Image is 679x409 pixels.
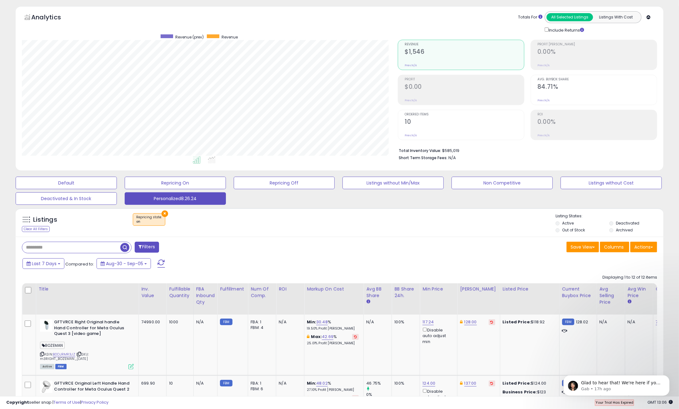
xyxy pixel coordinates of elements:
strong: Copyright [6,399,29,405]
iframe: Intercom notifications message [554,362,679,406]
b: Max: [311,334,322,340]
span: Revenue [405,43,524,46]
div: seller snap | | [6,400,108,406]
div: Displaying 1 to 12 of 12 items [602,275,657,280]
small: Prev: N/A [405,98,417,102]
span: Avg. Buybox Share [537,78,657,81]
span: Revenue [222,34,238,40]
button: Deactivated & In Stock [16,192,117,205]
a: 137.00 [464,380,477,386]
h2: 0.00% [537,118,657,127]
div: 100% [394,319,415,325]
span: Ordered Items [405,113,524,116]
a: 74.99 [656,319,667,325]
div: $124.00 [503,381,555,386]
div: Disable auto adjust min [422,388,452,406]
label: Active [562,220,574,226]
small: Avg BB Share. [366,299,370,305]
div: Current Buybox Price [562,286,594,299]
h2: $0.00 [405,83,524,92]
p: 19.50% Profit [PERSON_NAME] [307,326,359,331]
button: All Selected Listings [547,13,593,21]
button: Repricing Off [234,177,335,189]
span: ROI [537,113,657,116]
b: Listed Price: [503,380,531,386]
b: GFTVRCE Original Left Handle Hand Controller for Meta Oculus Quest 2 [54,381,130,394]
div: N/A [279,319,299,325]
label: Deactivated [616,220,640,226]
button: Filters [135,242,159,253]
label: Out of Stock [562,227,585,233]
b: Min: [307,380,316,386]
label: Archived [616,227,633,233]
b: Total Inventory Value: [399,148,441,153]
div: [PERSON_NAME] [460,286,497,292]
b: Short Term Storage Fees: [399,155,447,160]
div: Fulfillment [220,286,245,292]
div: Num of Comp. [251,286,273,299]
h5: Analytics [31,13,73,23]
button: Listings without Min/Max [342,177,444,189]
button: Columns [600,242,629,252]
div: BB Share 24h. [394,286,417,299]
div: Title [38,286,136,292]
th: The percentage added to the cost of goods (COGS) that forms the calculator for Min & Max prices. [304,283,364,315]
span: All listings currently available for purchase on Amazon [40,364,54,369]
h2: 84.71% [537,83,657,92]
p: 27.10% Profit [PERSON_NAME] [307,388,359,392]
span: 128.02 [576,319,588,325]
button: Save View [567,242,599,252]
button: Listings without Cost [561,177,662,189]
h5: Listings [33,215,57,224]
img: 31DwJkzjrSL._SL40_.jpg [40,319,52,332]
div: Inv. value [141,286,164,299]
div: FBM: 4 [251,325,271,331]
div: Fulfillable Quantity [169,286,191,299]
button: Last 7 Days [22,258,64,269]
div: FBA: 1 [251,381,271,386]
button: Listings With Cost [593,13,639,21]
b: GFTVRCE Right Original handle Hand Controller for Meta Oculus Quest 3 [video game] [54,319,130,338]
span: Compared to: [65,261,94,267]
small: Prev: N/A [537,63,550,67]
a: 42.69 [322,334,333,340]
button: Aug-30 - Sep-05 [97,258,151,269]
h2: $1,546 [405,48,524,57]
div: on [136,220,162,224]
span: Profit [405,78,524,81]
div: $123 [503,389,555,395]
div: Avg Win Price [628,286,651,299]
b: Min: [307,319,316,325]
small: Prev: N/A [405,63,417,67]
a: Privacy Policy [81,399,108,405]
h2: 0.00% [537,48,657,57]
div: % [307,334,359,346]
button: Default [16,177,117,189]
b: Listed Price: [503,319,531,325]
div: 74990.00 [141,319,162,325]
button: Non Competitive [452,177,553,189]
span: N/A [448,155,456,161]
div: N/A [600,319,620,325]
button: Personalized8.26.24 [125,192,226,205]
span: Aug-30 - Sep-05 [106,260,143,267]
div: % [307,381,359,392]
div: % [307,319,359,331]
div: Listed Price [503,286,557,292]
a: 124.00 [422,380,435,386]
button: × [162,210,168,217]
div: 1000 [169,319,188,325]
small: Prev: N/A [405,134,417,137]
a: B0DJRMR3JZ [53,352,75,357]
span: Columns [604,244,624,250]
a: 128.00 [464,319,477,325]
div: ASIN: [40,319,134,369]
small: Prev: N/A [537,134,550,137]
a: 30.48 [316,319,328,325]
div: N/A [196,319,213,325]
p: 25.01% Profit [PERSON_NAME] [307,341,359,346]
span: BOZEMAN [40,342,65,349]
div: FBA: 1 [251,319,271,325]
